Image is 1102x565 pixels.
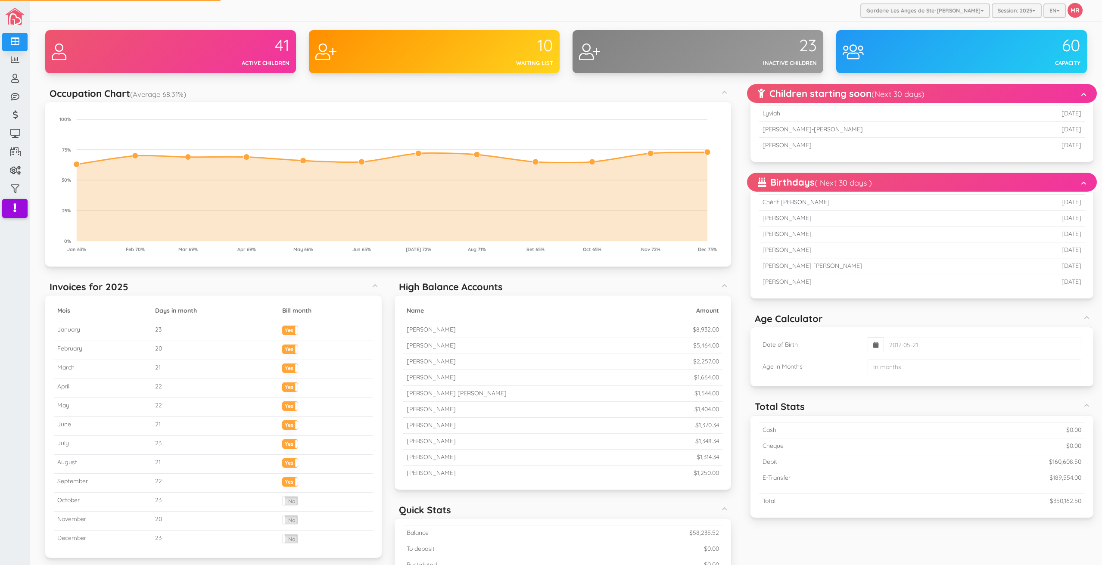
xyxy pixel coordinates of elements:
[759,274,1020,290] td: [PERSON_NAME]
[526,246,545,252] tspan: Set 65%
[698,246,717,252] tspan: Dec 73%
[126,246,145,252] tspan: Feb 70%
[759,227,1020,242] td: [PERSON_NAME]
[50,282,128,292] h5: Invoices for 2025
[403,525,564,541] td: Balance
[399,505,451,515] h5: Quick Stats
[759,106,1020,122] td: Lyviah
[152,512,279,531] td: 20
[694,389,719,397] small: $1,544.00
[755,314,823,324] h5: Age Calculator
[468,246,486,252] tspan: Aug 71%
[54,341,152,360] td: February
[62,177,71,183] tspan: 50%
[755,401,805,412] h5: Total Stats
[237,246,256,252] tspan: Apr 69%
[407,405,456,413] small: [PERSON_NAME]
[912,470,1085,486] td: $189,554.00
[399,282,503,292] h5: High Balance Accounts
[641,246,660,252] tspan: Nov 72%
[171,59,290,67] div: Active children
[152,379,279,398] td: 22
[1020,122,1085,138] td: [DATE]
[759,470,912,486] td: E-Transfer
[759,195,1020,211] td: Chérif [PERSON_NAME]
[152,398,279,417] td: 22
[698,37,817,55] div: 23
[152,417,279,436] td: 21
[407,421,456,429] small: [PERSON_NAME]
[5,8,25,25] img: image
[283,459,298,465] label: Yes
[759,334,864,356] td: Date of Birth
[564,541,722,557] td: $0.00
[694,469,719,477] small: $1,250.00
[1020,138,1085,153] td: [DATE]
[283,383,298,389] label: Yes
[67,246,86,252] tspan: Jan 63%
[64,238,71,244] tspan: 0%
[54,379,152,398] td: April
[759,211,1020,227] td: [PERSON_NAME]
[564,525,722,541] td: $58,235.52
[1020,227,1085,242] td: [DATE]
[693,341,719,349] small: $5,464.00
[434,59,553,67] div: Waiting list
[759,138,1020,153] td: [PERSON_NAME]
[155,307,275,314] h5: Days in month
[282,307,370,314] h5: Bill month
[1020,106,1085,122] td: [DATE]
[171,37,290,55] div: 41
[884,338,1081,352] input: 2017-05-21
[407,453,456,461] small: [PERSON_NAME]
[815,178,872,188] small: ( Next 30 days )
[912,422,1085,438] td: $0.00
[407,357,456,365] small: [PERSON_NAME]
[152,455,279,474] td: 21
[283,345,298,351] label: Yes
[407,307,643,314] h5: Name
[293,246,313,252] tspan: May 66%
[54,455,152,474] td: August
[352,246,371,252] tspan: Jun 65%
[54,398,152,417] td: May
[54,531,152,549] td: December
[912,493,1085,509] td: $350,162.50
[50,88,186,99] h5: Occupation Chart
[868,360,1081,374] input: In months
[54,360,152,379] td: March
[283,515,298,524] label: No
[57,307,148,314] h5: Mois
[406,246,431,252] tspan: [DATE] 72%
[403,541,564,557] td: To deposit
[758,177,872,187] h5: Birthdays
[694,373,719,381] small: $1,664.00
[283,440,298,446] label: Yes
[583,246,601,252] tspan: Oct 65%
[152,341,279,360] td: 20
[912,438,1085,454] td: $0.00
[758,88,925,99] h5: Children starting soon
[283,421,298,427] label: Yes
[912,454,1085,470] td: $160,608.50
[759,356,864,378] td: Age in Months
[283,497,298,505] label: No
[152,322,279,341] td: 23
[1020,195,1085,211] td: [DATE]
[1020,242,1085,258] td: [DATE]
[54,322,152,341] td: January
[962,37,1080,55] div: 60
[650,307,719,314] h5: Amount
[434,37,553,55] div: 10
[59,116,71,122] tspan: 100%
[695,437,719,445] small: $1,348.34
[283,326,298,332] label: Yes
[759,454,912,470] td: Debit
[872,89,925,99] small: (Next 30 days)
[759,493,912,509] td: Total
[283,364,298,370] label: Yes
[1020,274,1085,290] td: [DATE]
[407,469,456,477] small: [PERSON_NAME]
[1020,258,1085,274] td: [DATE]
[54,417,152,436] td: June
